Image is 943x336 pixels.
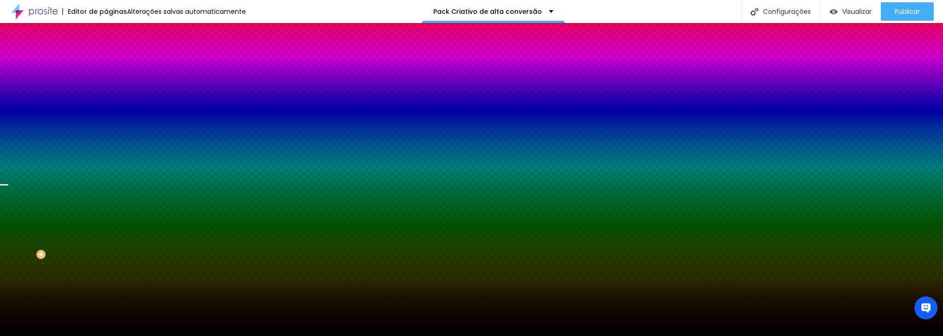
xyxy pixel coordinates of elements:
[62,8,127,15] div: Editor de páginas
[842,8,872,15] span: Visualizar
[881,2,934,21] button: Publicar
[895,8,920,15] span: Publicar
[821,2,881,21] button: Visualizar
[830,8,838,16] img: view-1.svg
[127,8,246,15] div: Alterações salvas automaticamente
[751,8,758,16] img: Icone
[433,8,542,15] p: Pack Criativo de alta conversão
